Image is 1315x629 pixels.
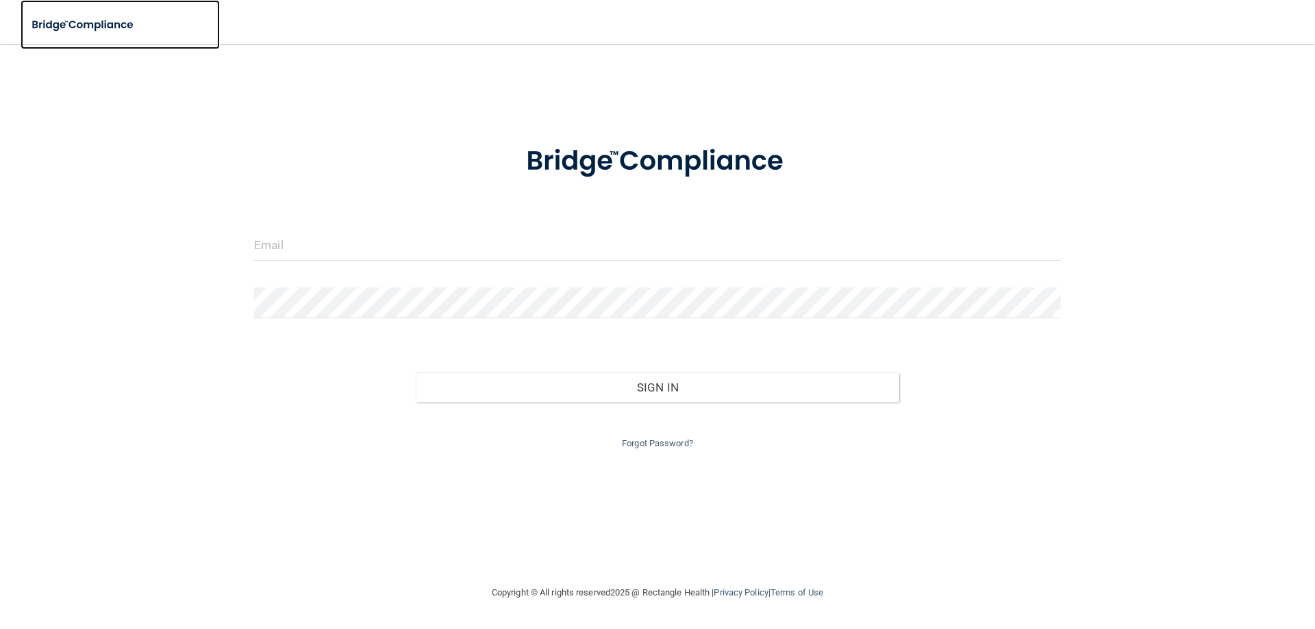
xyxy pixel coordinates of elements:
a: Terms of Use [771,587,823,598]
iframe: Drift Widget Chat Controller [1078,532,1299,587]
img: bridge_compliance_login_screen.278c3ca4.svg [21,11,147,39]
input: Email [254,230,1061,261]
div: Copyright © All rights reserved 2025 @ Rectangle Health | | [408,571,907,615]
a: Forgot Password? [622,438,693,448]
img: bridge_compliance_login_screen.278c3ca4.svg [498,126,817,197]
a: Privacy Policy [714,587,768,598]
button: Sign In [416,372,900,402]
